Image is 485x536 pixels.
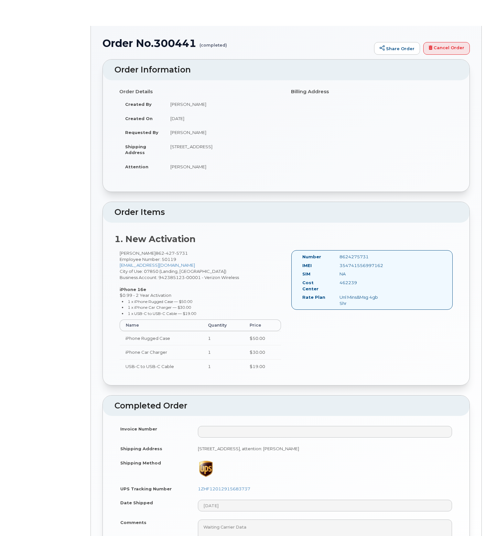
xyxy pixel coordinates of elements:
[156,251,188,256] span: 862
[165,97,281,111] td: [PERSON_NAME]
[120,500,153,506] label: Date Shipped
[120,257,176,262] span: Employee Number: 50119
[125,144,146,155] strong: Shipping Address
[128,311,196,316] small: 1 x USB-C to USB-C Cable — $19.00
[302,254,321,260] label: Number
[202,319,244,331] th: Quantity
[120,345,202,359] td: iPhone Car Charger
[199,38,227,48] small: (completed)
[119,89,281,95] h4: Order Details
[175,251,188,256] span: 5731
[165,125,281,140] td: [PERSON_NAME]
[198,486,250,491] a: 1ZHF12012915683737
[302,280,330,292] label: Cost Center
[335,262,386,269] div: 354741556997162
[114,401,458,410] h2: Completed Order
[335,254,386,260] div: 8624275731
[125,130,158,135] strong: Requested By
[114,208,458,217] h2: Order Items
[202,331,244,345] td: 1
[335,271,386,277] div: NA
[335,280,386,286] div: 462239
[335,294,386,306] div: Unl Mins&Msg 4gb Shr
[120,460,161,466] label: Shipping Method
[114,65,458,74] h2: Order Information
[202,359,244,374] td: 1
[120,519,146,526] label: Comments
[165,140,281,160] td: [STREET_ADDRESS]
[192,441,458,456] td: [STREET_ADDRESS], attention: [PERSON_NAME]
[120,359,202,374] td: USB-C to USB-C Cable
[165,111,281,126] td: [DATE]
[165,160,281,174] td: [PERSON_NAME]
[114,250,286,379] div: [PERSON_NAME] City of Use: 07850 (Landing, [GEOGRAPHIC_DATA]) Business Account: 942385123-00001 -...
[120,331,202,345] td: iPhone Rugged Case
[128,305,191,310] small: 1 x iPhone Car Charger — $30.00
[120,426,157,432] label: Invoice Number
[120,446,162,452] label: Shipping Address
[302,262,312,269] label: IMEI
[120,319,202,331] th: Name
[302,294,325,300] label: Rate Plan
[120,486,172,492] label: UPS Tracking Number
[125,116,153,121] strong: Created On
[202,345,244,359] td: 1
[125,102,152,107] strong: Created By
[125,164,148,169] strong: Attention
[244,345,281,359] td: $30.00
[164,251,175,256] span: 427
[128,299,192,304] small: 1 x iPhone Rugged Case — $50.00
[198,460,214,478] img: ups-065b5a60214998095c38875261380b7f924ec8f6fe06ec167ae1927634933c50.png
[244,359,281,374] td: $19.00
[374,42,420,55] a: Share Order
[102,38,371,49] h1: Order No.300441
[244,331,281,345] td: $50.00
[244,319,281,331] th: Price
[302,271,310,277] label: SIM
[114,234,196,244] strong: 1. New Activation
[120,262,195,268] a: [EMAIL_ADDRESS][DOMAIN_NAME]
[291,89,453,95] h4: Billing Address
[423,42,470,55] a: Cancel Order
[120,287,146,292] strong: iPhone 16e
